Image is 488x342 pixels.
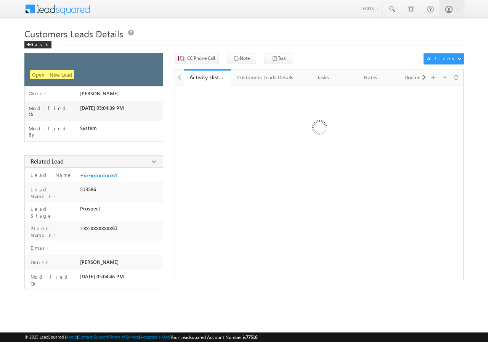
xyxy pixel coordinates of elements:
button: CC Phone Call [175,53,218,64]
div: Notes [353,73,388,82]
span: 77516 [246,334,257,340]
div: Documents [401,73,435,82]
button: Actions [424,53,464,64]
div: Activity History [189,74,225,81]
label: Phone Number [29,225,77,239]
label: Owner [29,90,47,96]
button: Note [228,53,256,64]
div: Back [24,41,51,48]
div: Tasks [306,73,340,82]
span: Customers Leads Details [24,27,123,40]
span: CC Phone Call [187,55,215,62]
a: About [66,334,77,339]
span: © 2025 LeadSquared | | | | | [24,334,257,341]
label: Modified By [29,125,80,138]
a: Terms of Service [109,334,139,339]
span: 513586 [80,186,96,192]
label: Owner [29,259,48,266]
a: Customers Leads Details [231,69,300,85]
img: Loading ... [279,89,358,168]
a: Activity History [184,69,231,85]
span: System [80,125,97,131]
a: Acceptable Use [140,334,169,339]
a: Notes [347,69,395,85]
span: [PERSON_NAME] [80,90,119,96]
label: Lead Stage [29,206,77,219]
span: [PERSON_NAME] [80,259,119,265]
a: Contact Support [78,334,108,339]
label: Email [29,244,55,251]
span: [DATE] 05:04:46 PM [80,273,124,279]
button: Task [265,53,293,64]
span: Open - New Lead [30,70,74,79]
div: Actions [427,55,457,62]
a: Tasks [300,69,347,85]
a: Documents [395,69,442,85]
span: [DATE] 05:04:39 PM [80,105,124,111]
span: Your Leadsquared Account Number is [170,334,257,340]
span: +xx-xxxxxxxx61 [80,225,117,231]
label: Lead Name [29,172,72,178]
label: Modified On [29,105,80,117]
div: Customers Leads Details [237,73,293,82]
span: Related Lead [30,157,64,165]
label: Modified On [29,273,77,287]
span: Prospect [80,206,100,212]
label: Lead Number [29,186,77,200]
a: +xx-xxxxxxxx61 [80,172,117,178]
